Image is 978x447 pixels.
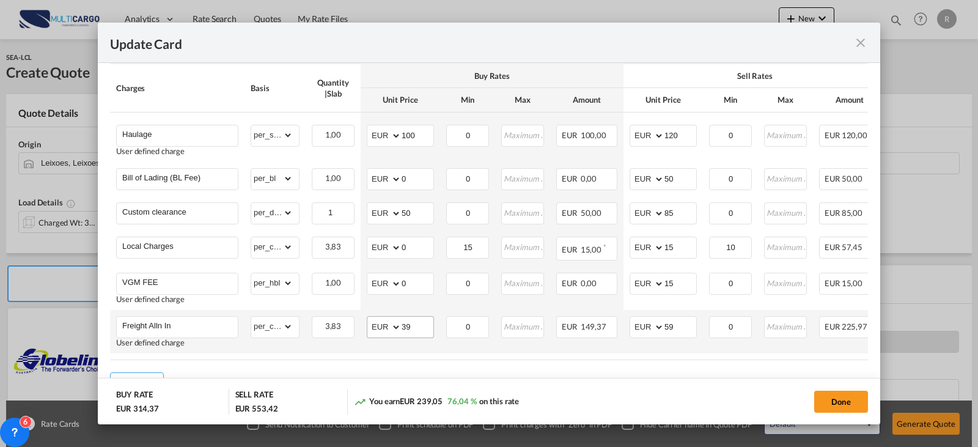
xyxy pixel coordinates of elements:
span: 1,00 [325,173,342,183]
th: Min [703,88,758,112]
span: 57,45 [842,242,863,252]
div: User defined charge [116,147,238,156]
input: Minimum Amount [447,125,488,144]
span: 0,00 [581,278,597,288]
md-input-container: VGM FEE [117,273,238,292]
input: 39 [402,317,433,335]
input: Minimum Amount [447,273,488,292]
input: Charge Name [122,169,238,187]
span: EUR [562,322,579,331]
input: Maximum Amount [765,237,806,256]
input: 15 [664,273,696,292]
md-input-container: Local Charges [117,237,238,256]
input: 0 [402,237,433,256]
div: Buy Rates [367,70,617,81]
div: Sell Rates [630,70,880,81]
input: 15 [664,237,696,256]
div: Quantity | Slab [312,77,355,99]
span: EUR [562,174,579,183]
span: 85,00 [842,208,863,218]
input: Minimum Amount [447,237,488,256]
md-input-container: Haulage [117,125,238,144]
input: Minimum Amount [710,237,751,256]
input: Quantity [313,203,354,221]
input: 50 [402,203,433,221]
input: 0 [402,169,433,187]
span: 1,00 [325,278,342,287]
input: Maximum Amount [502,273,543,292]
span: EUR [825,278,840,288]
span: 3,83 [325,242,342,251]
div: SELL RATE [235,389,273,403]
input: Charge Name [122,203,238,221]
span: EUR [825,208,840,218]
input: 85 [664,203,696,221]
select: per_document [251,203,293,223]
th: Min [440,88,495,112]
span: EUR [562,278,579,288]
span: EUR [825,174,840,183]
span: EUR [825,242,840,252]
span: 1,00 [325,130,342,139]
th: Unit Price [623,88,703,112]
input: Charge Name [122,317,238,335]
div: EUR 553,42 [235,403,278,414]
span: EUR [562,208,579,218]
md-input-container: Freight Alln In [117,317,238,335]
select: per_shipment [251,125,293,145]
th: Amount [813,88,886,112]
div: User defined charge [116,295,238,304]
div: You earn on this rate [354,396,519,408]
input: Charge Name [122,237,238,256]
th: Amount [550,88,623,112]
input: Minimum Amount [710,273,751,292]
button: Done [814,391,868,413]
span: 50,00 [581,208,602,218]
span: 120,00 [842,130,867,140]
input: Maximum Amount [502,317,543,335]
input: Charge Name [122,273,238,292]
input: Maximum Amount [502,237,543,256]
input: Minimum Amount [710,125,751,144]
select: per_cbm [251,237,293,257]
span: 50,00 [842,174,863,183]
input: 59 [664,317,696,335]
span: EUR [825,130,840,140]
input: Minimum Amount [710,317,751,335]
input: 0 [402,273,433,292]
span: EUR [562,245,579,254]
div: Basis [251,83,300,94]
md-icon: icon-plus md-link-fg s20 [116,377,128,390]
button: Add Leg [110,372,164,394]
input: Minimum Amount [447,317,488,335]
md-input-container: Custom clearance [117,203,238,221]
md-icon: icon-trending-up [354,396,366,408]
div: BUY RATE [116,389,153,403]
input: Maximum Amount [765,203,806,221]
span: 15,00 [581,245,602,254]
md-input-container: Bill of Lading (BL Fee) [117,169,238,187]
div: Charges [116,83,238,94]
input: Minimum Amount [447,203,488,221]
select: per_hbl [251,273,293,293]
select: per_bl [251,169,293,188]
input: Maximum Amount [502,203,543,221]
input: 100 [402,125,433,144]
md-dialog: Update Card Port ... [98,23,880,425]
select: per_cbm [251,317,293,336]
span: 225,97 [842,322,867,331]
md-icon: icon-close fg-AAA8AD m-0 pointer [853,35,868,50]
input: Maximum Amount [502,125,543,144]
span: EUR [562,130,579,140]
input: Maximum Amount [502,169,543,187]
input: Minimum Amount [447,169,488,187]
div: User defined charge [116,338,238,347]
div: Update Card [110,35,853,50]
span: 15,00 [842,278,863,288]
th: Max [495,88,550,112]
th: Unit Price [361,88,440,112]
input: Maximum Amount [765,169,806,187]
sup: Minimum amount [603,243,606,251]
input: Minimum Amount [710,203,751,221]
input: Maximum Amount [765,317,806,335]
